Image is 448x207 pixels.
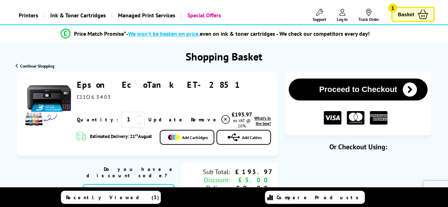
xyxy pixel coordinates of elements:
span: Quantity: [77,116,118,123]
span: Recently Viewed (3) [66,194,159,201]
li: modal_Promise [4,28,427,40]
sup: st [135,132,138,137]
span: Continue Shopping [20,63,54,69]
a: Track Order [358,9,379,22]
span: Add Cables [242,135,262,140]
span: What's in the box? [254,115,271,126]
span: Remove [191,116,219,123]
a: Ink & Toner Cartridges [44,6,111,24]
span: Add Cartridges [182,135,208,140]
span: Support [313,17,326,22]
a: Recently Viewed (3) [61,191,161,204]
a: Log In [337,9,348,22]
div: Discount: [188,176,229,184]
a: Managed Print Services [111,6,181,24]
div: £5.00 [230,176,271,184]
a: Update [148,116,185,123]
span: Estimated Delivery: 21 August [90,132,152,142]
a: Special Offers [181,6,226,24]
div: Do you have a discount code? [83,166,174,179]
div: £0.00 [230,184,271,192]
iframe: PayPal [287,163,429,187]
span: C11CJ63403 [77,94,112,100]
input: Enter Discount Code... [83,184,174,203]
img: American Express [370,111,387,125]
a: lnk_inthebox [253,115,271,126]
a: Support [313,9,326,22]
div: Sub Total: [188,168,229,176]
span: Compare Products [277,194,362,201]
div: £193.97 [231,111,253,118]
img: VISA [324,111,341,125]
span: We won’t be beaten on price, [128,30,200,37]
span: Ink & Toner Cartridges [50,6,106,24]
a: Compare Products [265,191,365,204]
a: Basket 1 [391,7,435,22]
img: MASTER CARD [347,111,364,125]
div: Delivery: [188,184,229,192]
span: 1 [388,4,397,12]
div: £193.97 [230,168,271,176]
div: Or Checkout Using: [285,142,431,151]
span: ex VAT @ 20% [233,118,250,128]
button: Proceed to Checkout [289,79,427,100]
a: Delete item from your basket [191,114,231,125]
a: Continue Shopping [16,63,54,69]
h1: Shopping Basket [186,50,262,63]
div: - even on ink & toner cartridges - We check our competitors every day! [126,30,370,37]
img: Add Cartridges [168,134,180,140]
span: Basket [398,10,414,19]
a: Epson EcoTank ET-2851 [77,79,243,90]
img: Epson EcoTank ET-2851 [24,79,73,128]
span: Price Match Promise* [74,30,126,37]
span: Log In [337,17,348,22]
a: Printers [13,6,44,24]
